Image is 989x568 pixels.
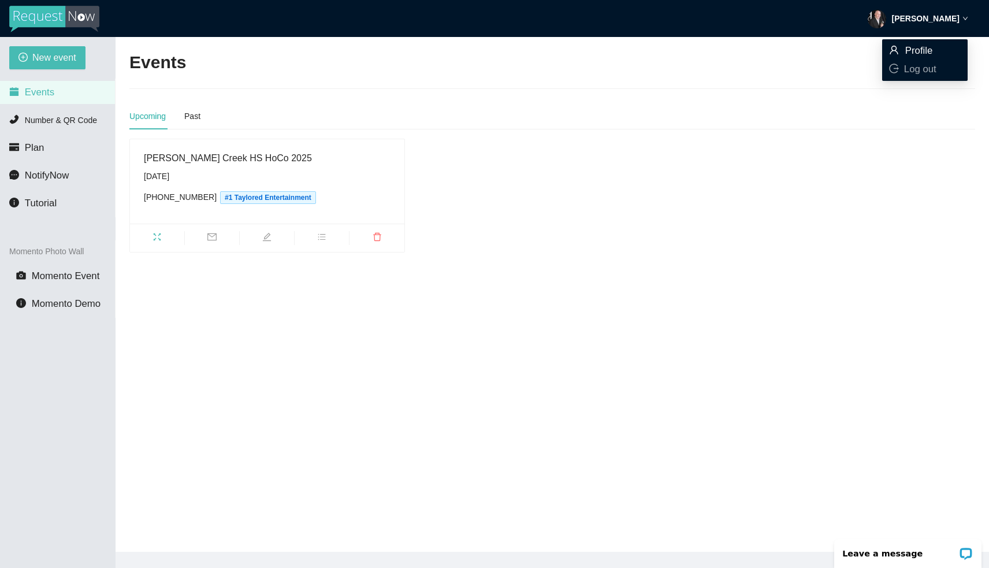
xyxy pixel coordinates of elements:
[295,232,349,245] span: bars
[144,191,391,204] div: [PHONE_NUMBER]
[32,298,101,309] span: Momento Demo
[9,198,19,207] span: info-circle
[350,232,404,245] span: delete
[25,198,57,209] span: Tutorial
[130,232,184,245] span: fullscreen
[904,64,936,75] span: Log out
[25,170,69,181] span: NotifyNow
[16,270,26,280] span: camera
[25,87,54,98] span: Events
[25,116,97,125] span: Number & QR Code
[9,170,19,180] span: message
[889,64,899,73] span: logout
[9,87,19,96] span: calendar
[16,298,26,308] span: info-circle
[32,270,100,281] span: Momento Event
[144,170,391,183] div: [DATE]
[185,232,239,245] span: mail
[129,51,186,75] h2: Events
[25,142,44,153] span: Plan
[32,50,76,65] span: New event
[9,46,85,69] button: plus-circleNew event
[129,110,166,122] div: Upcoming
[889,45,899,55] span: user
[9,6,99,32] img: RequestNow
[184,110,200,122] div: Past
[962,16,968,21] span: down
[240,232,294,245] span: edit
[144,151,391,165] div: [PERSON_NAME] Creek HS HoCo 2025
[220,191,316,204] span: #1 Taylored Entertainment
[9,114,19,124] span: phone
[827,532,989,568] iframe: LiveChat chat widget
[905,45,933,56] span: Profile
[892,14,960,23] strong: [PERSON_NAME]
[9,142,19,152] span: credit-card
[18,53,28,64] span: plus-circle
